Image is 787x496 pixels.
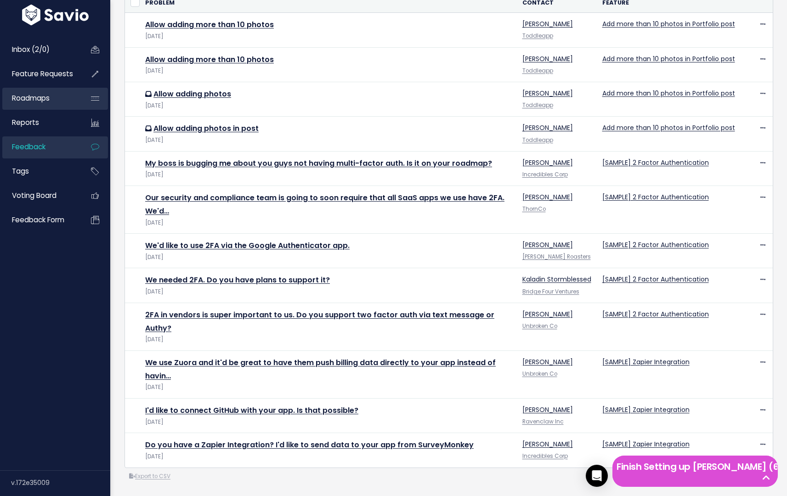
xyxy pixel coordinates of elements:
a: Roadmaps [2,88,76,109]
a: [SAMPLE] 2 Factor Authentication [602,310,709,319]
a: Unbroken Co [522,370,557,378]
a: Add more than 10 photos in Portfolio post [602,19,735,28]
div: v.172e35009 [11,471,110,495]
a: Inbox (2/0) [2,39,76,60]
a: [PERSON_NAME] [522,54,573,63]
a: [SAMPLE] Zapier Integration [602,405,690,414]
a: [SAMPLE] 2 Factor Authentication [602,240,709,249]
div: [DATE] [145,253,511,262]
a: Incredibles Corp [522,171,568,178]
a: [SAMPLE] 2 Factor Authentication [602,192,709,202]
span: Voting Board [12,191,57,200]
span: Reports [12,118,39,127]
a: Toddleapp [522,32,553,39]
div: [DATE] [145,135,511,145]
a: Voting Board [2,185,76,206]
a: Ravenclaw Inc [522,418,564,425]
a: Export to CSV [129,473,170,480]
h5: Finish Setting up [PERSON_NAME] (6 left) [617,460,774,473]
a: I'd like to connect GitHub with your app. Is that possible? [145,405,358,416]
a: Reports [2,112,76,133]
a: 2FA in vendors is super important to us. Do you support two factor auth via text message or Authy? [145,310,494,333]
span: Feedback [12,142,45,152]
a: My boss is bugging me about you guys not having multi-factor auth. Is it on your roadmap? [145,158,492,169]
a: Do you have a Zapier Integration? I'd like to send data to your app from SurveyMonkey [145,440,474,450]
span: Inbox (2/0) [12,45,50,54]
a: [PERSON_NAME] [522,19,573,28]
a: Tags [2,161,76,182]
a: [PERSON_NAME] [522,240,573,249]
span: Feedback form [12,215,64,225]
a: Our security and compliance team is going to soon require that all SaaS apps we use have 2FA. We'd… [145,192,504,216]
a: [PERSON_NAME] [522,310,573,319]
div: [DATE] [145,218,511,228]
a: Kaladin Stormblessed [522,275,591,284]
div: [DATE] [145,417,511,427]
a: [SAMPLE] Zapier Integration [602,440,690,449]
a: We use Zuora and it'd be great to have them push billing data directly to your app instead of havin… [145,357,496,381]
a: [PERSON_NAME] [522,158,573,167]
span: Tags [12,166,29,176]
div: [DATE] [145,383,511,392]
a: Allow adding more than 10 photos [145,54,274,65]
div: [DATE] [145,287,511,297]
div: [DATE] [145,32,511,41]
a: [PERSON_NAME] [522,192,573,202]
div: [DATE] [145,335,511,344]
a: Incredibles Corp [522,452,568,460]
a: Add more than 10 photos in Portfolio post [602,89,735,98]
a: Allow adding photos [153,89,231,99]
a: Feedback [2,136,76,158]
img: logo-white.9d6f32f41409.svg [20,5,91,25]
a: [SAMPLE] Zapier Integration [602,357,690,366]
div: [DATE] [145,170,511,180]
div: [DATE] [145,66,511,76]
a: Toddleapp [522,136,553,144]
a: [SAMPLE] 2 Factor Authentication [602,275,709,284]
a: Add more than 10 photos in Portfolio post [602,123,735,132]
a: [PERSON_NAME] [522,123,573,132]
a: [PERSON_NAME] [522,89,573,98]
a: Feedback form [2,209,76,231]
a: Unbroken Co [522,322,557,330]
div: [DATE] [145,101,511,111]
a: [PERSON_NAME] Roasters [522,253,591,260]
a: [PERSON_NAME] [522,357,573,366]
div: Open Intercom Messenger [586,465,608,487]
a: We needed 2FA. Do you have plans to support it? [145,275,330,285]
a: Allow adding photos in post [153,123,259,134]
div: [DATE] [145,452,511,462]
a: Allow adding more than 10 photos [145,19,274,30]
a: [PERSON_NAME] [522,440,573,449]
a: [SAMPLE] 2 Factor Authentication [602,158,709,167]
span: Feature Requests [12,69,73,79]
a: Add more than 10 photos in Portfolio post [602,54,735,63]
a: Bridge Four Ventures [522,288,579,295]
a: Toddleapp [522,101,553,109]
a: We'd like to use 2FA via the Google Authenticator app. [145,240,350,251]
a: Toddleapp [522,67,553,74]
a: [PERSON_NAME] [522,405,573,414]
span: Roadmaps [12,93,50,103]
a: Feature Requests [2,63,76,85]
a: ThornCo [522,205,546,213]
